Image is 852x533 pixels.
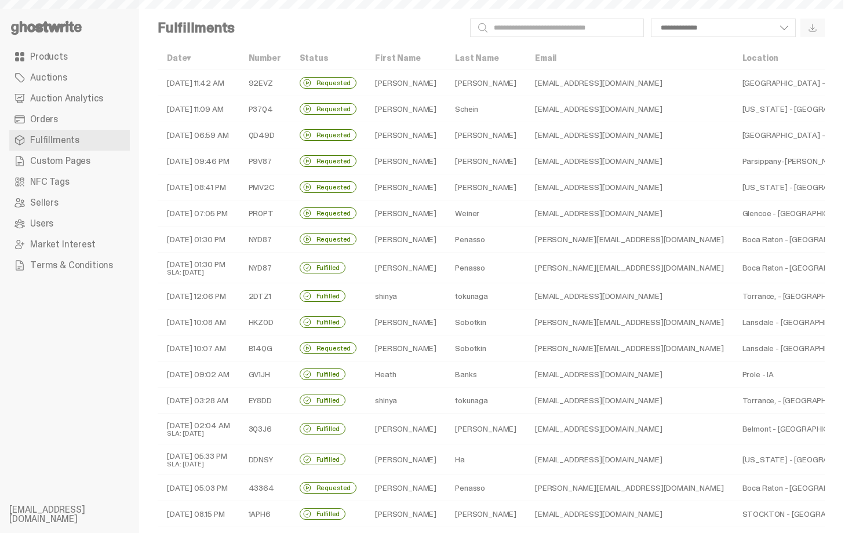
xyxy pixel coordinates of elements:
td: Ha [446,444,526,475]
td: [DATE] 08:15 PM [158,501,239,527]
td: [DATE] 05:03 PM [158,475,239,501]
td: 92EVZ [239,70,290,96]
div: Requested [300,181,357,193]
td: 3Q3J6 [239,414,290,444]
td: [EMAIL_ADDRESS][DOMAIN_NAME] [526,200,733,227]
td: [PERSON_NAME][EMAIL_ADDRESS][DOMAIN_NAME] [526,475,733,501]
td: DDNSY [239,444,290,475]
span: Fulfillments [30,136,79,145]
div: Fulfilled [300,368,346,380]
td: [PERSON_NAME] [446,414,526,444]
td: Heath [366,362,446,388]
td: [DATE] 09:02 AM [158,362,239,388]
td: [EMAIL_ADDRESS][DOMAIN_NAME] [526,148,733,174]
td: [DATE] 05:33 PM [158,444,239,475]
th: Email [526,46,733,70]
td: [DATE] 10:08 AM [158,309,239,335]
a: Market Interest [9,234,130,255]
td: 2DTZ1 [239,283,290,309]
td: HKZ0D [239,309,290,335]
td: NYD87 [239,253,290,283]
div: Fulfilled [300,423,346,435]
span: Sellers [30,198,59,207]
td: Schein [446,96,526,122]
td: tokunaga [446,388,526,414]
div: Requested [300,233,357,245]
td: [EMAIL_ADDRESS][DOMAIN_NAME] [526,96,733,122]
td: [DATE] 11:42 AM [158,70,239,96]
th: Number [239,46,290,70]
div: Requested [300,342,357,354]
td: [PERSON_NAME] [366,227,446,253]
span: ▾ [187,53,191,63]
td: [PERSON_NAME] [366,122,446,148]
span: Terms & Conditions [30,261,113,270]
td: [EMAIL_ADDRESS][DOMAIN_NAME] [526,122,733,148]
td: [DATE] 11:09 AM [158,96,239,122]
td: EY8DD [239,388,290,414]
td: PMV2C [239,174,290,200]
td: [DATE] 06:59 AM [158,122,239,148]
td: [EMAIL_ADDRESS][DOMAIN_NAME] [526,362,733,388]
td: [EMAIL_ADDRESS][DOMAIN_NAME] [526,70,733,96]
div: Fulfilled [300,508,346,520]
td: QD49D [239,122,290,148]
td: 1APH6 [239,501,290,527]
td: [PERSON_NAME] [446,122,526,148]
td: [PERSON_NAME][EMAIL_ADDRESS][DOMAIN_NAME] [526,309,733,335]
td: [PERSON_NAME] [366,501,446,527]
td: Banks [446,362,526,388]
td: tokunaga [446,283,526,309]
td: Penasso [446,227,526,253]
td: [EMAIL_ADDRESS][DOMAIN_NAME] [526,444,733,475]
a: Date▾ [167,53,191,63]
a: Sellers [9,192,130,213]
td: [EMAIL_ADDRESS][DOMAIN_NAME] [526,414,733,444]
td: [PERSON_NAME][EMAIL_ADDRESS][DOMAIN_NAME] [526,335,733,362]
td: P37Q4 [239,96,290,122]
div: Requested [300,482,357,494]
td: [PERSON_NAME] [446,174,526,200]
a: NFC Tags [9,171,130,192]
td: P9V87 [239,148,290,174]
td: [DATE] 09:46 PM [158,148,239,174]
a: Auctions [9,67,130,88]
td: [DATE] 01:30 PM [158,253,239,283]
td: [EMAIL_ADDRESS][DOMAIN_NAME] [526,283,733,309]
td: [PERSON_NAME] [366,148,446,174]
div: Requested [300,103,357,115]
a: Auction Analytics [9,88,130,109]
td: [PERSON_NAME] [446,148,526,174]
td: Penasso [446,475,526,501]
a: Custom Pages [9,151,130,171]
span: Custom Pages [30,156,90,166]
td: [PERSON_NAME] [366,414,446,444]
td: [PERSON_NAME] [366,335,446,362]
td: [DATE] 10:07 AM [158,335,239,362]
td: [DATE] 08:41 PM [158,174,239,200]
th: Last Name [446,46,526,70]
div: Requested [300,207,357,219]
td: [PERSON_NAME] [366,96,446,122]
td: [PERSON_NAME] [366,174,446,200]
td: [EMAIL_ADDRESS][DOMAIN_NAME] [526,501,733,527]
span: NFC Tags [30,177,70,187]
td: PR0PT [239,200,290,227]
td: [PERSON_NAME] [366,475,446,501]
td: NYD87 [239,227,290,253]
td: [PERSON_NAME] [366,70,446,96]
span: Auctions [30,73,67,82]
td: [PERSON_NAME] [446,501,526,527]
td: [PERSON_NAME][EMAIL_ADDRESS][DOMAIN_NAME] [526,253,733,283]
div: SLA: [DATE] [167,461,230,468]
a: Terms & Conditions [9,255,130,276]
th: First Name [366,46,446,70]
td: [DATE] 07:05 PM [158,200,239,227]
td: [PERSON_NAME] [366,200,446,227]
div: Requested [300,77,357,89]
td: [DATE] 01:30 PM [158,227,239,253]
td: GV1JH [239,362,290,388]
td: Penasso [446,253,526,283]
span: Products [30,52,68,61]
div: Fulfilled [300,454,346,465]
